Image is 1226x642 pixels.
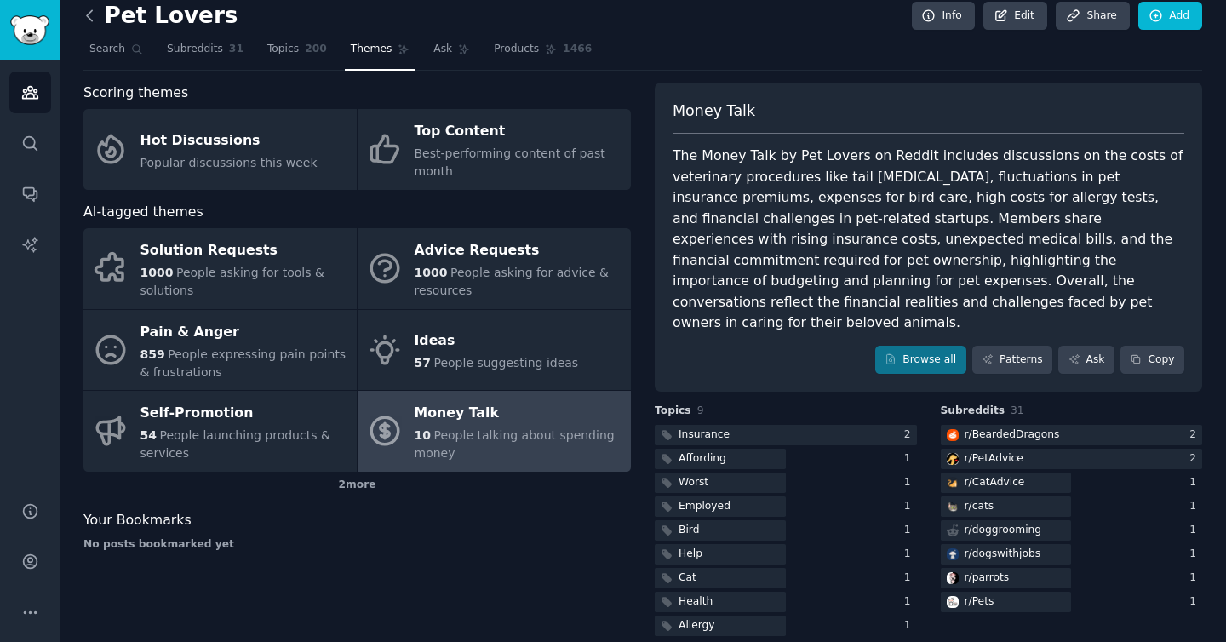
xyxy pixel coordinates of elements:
span: 57 [415,356,431,370]
a: Edit [983,2,1047,31]
span: People launching products & services [140,428,330,460]
span: 1466 [563,42,592,57]
span: Scoring themes [83,83,188,104]
div: 1 [904,570,917,586]
span: Themes [351,42,392,57]
span: 54 [140,428,157,442]
a: Top ContentBest-performing content of past month [358,109,631,190]
div: r/ cats [965,499,994,514]
a: Search [83,36,149,71]
a: Hot DiscussionsPopular discussions this week [83,109,357,190]
a: r/doggrooming1 [941,520,1203,542]
img: parrots [947,572,959,584]
span: 859 [140,347,165,361]
div: 2 more [83,472,631,499]
a: Cat1 [655,568,917,589]
div: Money Talk [415,400,622,427]
span: Products [494,42,539,57]
a: Browse all [875,346,966,375]
div: r/ CatAdvice [965,475,1025,490]
a: Employed1 [655,496,917,518]
div: 1 [904,547,917,562]
div: Pain & Anger [140,318,348,346]
a: Advice Requests1000People asking for advice & resources [358,228,631,309]
span: 200 [305,42,327,57]
span: Best-performing content of past month [415,146,605,178]
div: Advice Requests [415,238,622,265]
img: cats [947,501,959,513]
a: Petsr/Pets1 [941,592,1203,613]
a: Insurance2 [655,425,917,446]
img: Pets [947,596,959,608]
span: People asking for tools & solutions [140,266,324,297]
div: Worst [679,475,708,490]
img: dogswithjobs [947,548,959,560]
a: Ask [427,36,476,71]
div: 1 [1189,499,1202,514]
div: 2 [904,427,917,443]
a: Bird1 [655,520,917,542]
span: 31 [1011,404,1024,416]
div: 1 [904,499,917,514]
a: Health1 [655,592,917,613]
span: Money Talk [673,100,755,122]
a: Topics200 [261,36,333,71]
a: Ideas57People suggesting ideas [358,310,631,391]
a: Patterns [972,346,1052,375]
span: Subreddits [941,404,1005,419]
span: Topics [655,404,691,419]
div: 1 [1189,475,1202,490]
span: Subreddits [167,42,223,57]
div: 1 [904,523,917,538]
div: 1 [1189,523,1202,538]
div: Hot Discussions [140,127,318,154]
div: Employed [679,499,730,514]
div: r/ parrots [965,570,1010,586]
div: 1 [904,618,917,633]
div: r/ Pets [965,594,994,610]
div: The Money Talk by Pet Lovers on Reddit includes discussions on the costs of veterinary procedures... [673,146,1184,334]
a: Solution Requests1000People asking for tools & solutions [83,228,357,309]
a: Self-Promotion54People launching products & services [83,391,357,472]
div: Help [679,547,702,562]
img: BeardedDragons [947,429,959,441]
span: Your Bookmarks [83,510,192,531]
span: Popular discussions this week [140,156,318,169]
a: catsr/cats1 [941,496,1203,518]
div: Allergy [679,618,715,633]
a: Add [1138,2,1202,31]
span: Search [89,42,125,57]
div: Health [679,594,713,610]
a: Subreddits31 [161,36,249,71]
div: 2 [1189,451,1202,467]
a: BeardedDragonsr/BeardedDragons2 [941,425,1203,446]
a: Allergy1 [655,616,917,637]
span: 10 [415,428,431,442]
a: Themes [345,36,416,71]
span: AI-tagged themes [83,202,203,223]
a: PetAdvicer/PetAdvice2 [941,449,1203,470]
span: Ask [433,42,452,57]
h2: Pet Lovers [83,3,238,30]
div: 2 [1189,427,1202,443]
div: r/ dogswithjobs [965,547,1041,562]
a: Share [1056,2,1129,31]
div: r/ BeardedDragons [965,427,1060,443]
span: 9 [697,404,704,416]
a: Pain & Anger859People expressing pain points & frustrations [83,310,357,391]
div: r/ PetAdvice [965,451,1023,467]
span: Topics [267,42,299,57]
div: Solution Requests [140,238,348,265]
a: parrotsr/parrots1 [941,568,1203,589]
span: 1000 [415,266,448,279]
div: Ideas [415,328,579,355]
img: CatAdvice [947,477,959,489]
div: 1 [904,475,917,490]
a: Info [912,2,975,31]
a: Ask [1058,346,1114,375]
div: Insurance [679,427,730,443]
button: Copy [1120,346,1184,375]
a: CatAdvicer/CatAdvice1 [941,473,1203,494]
span: People asking for advice & resources [415,266,610,297]
a: Products1466 [488,36,598,71]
